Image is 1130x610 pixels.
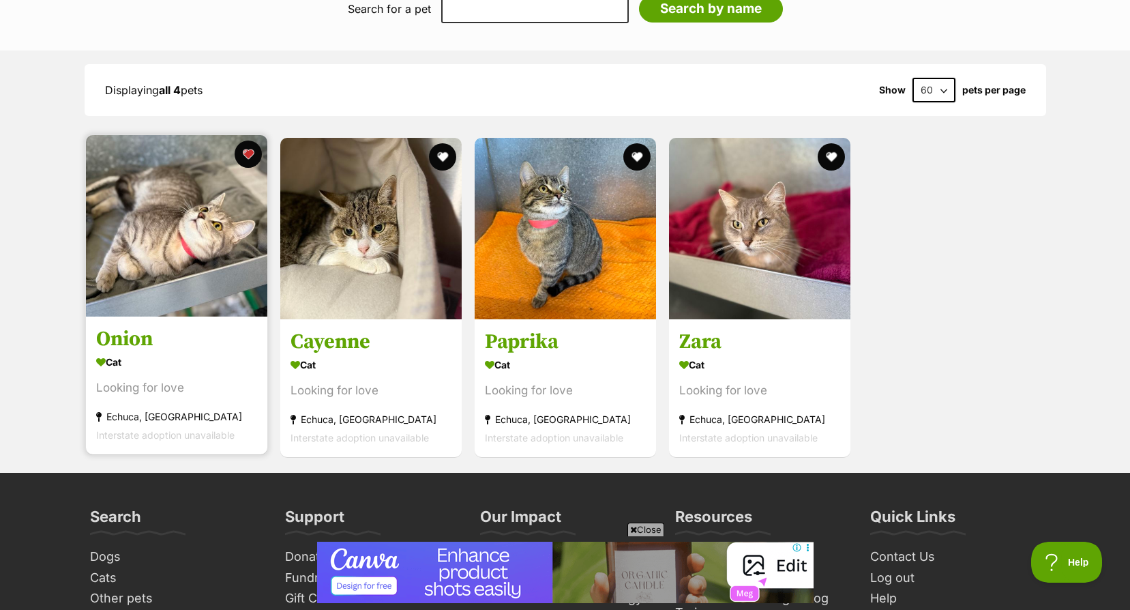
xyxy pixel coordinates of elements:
[280,319,462,458] a: Cayenne Cat Looking for love Echuca, [GEOGRAPHIC_DATA] Interstate adoption unavailable favourite
[291,411,451,429] div: Echuca, [GEOGRAPHIC_DATA]
[96,379,257,398] div: Looking for love
[679,382,840,401] div: Looking for love
[485,433,623,444] span: Interstate adoption unavailable
[679,330,840,355] h3: Zara
[679,355,840,375] div: Cat
[485,382,646,401] div: Looking for love
[475,138,656,319] img: Paprika
[291,355,451,375] div: Cat
[96,327,257,353] h3: Onion
[280,588,461,609] a: Gift Cards
[235,141,262,168] button: favourite
[105,83,203,97] span: Displaying pets
[96,430,235,441] span: Interstate adoption unavailable
[348,3,431,15] label: Search for a pet
[679,411,840,429] div: Echuca, [GEOGRAPHIC_DATA]
[865,588,1046,609] a: Help
[870,507,955,534] h3: Quick Links
[627,523,664,536] span: Close
[865,568,1046,589] a: Log out
[285,507,344,534] h3: Support
[317,542,814,603] iframe: Advertisement
[280,138,462,319] img: Cayenne
[291,433,429,444] span: Interstate adoption unavailable
[280,568,461,589] a: Fundraise
[159,83,181,97] strong: all 4
[85,547,266,568] a: Dogs
[485,330,646,355] h3: Paprika
[679,433,818,444] span: Interstate adoption unavailable
[280,547,461,568] a: Donate
[85,588,266,609] a: Other pets
[86,135,267,317] img: Onion
[675,507,752,534] h3: Resources
[485,355,646,375] div: Cat
[623,143,651,171] button: favourite
[865,547,1046,568] a: Contact Us
[291,330,451,355] h3: Cayenne
[96,408,257,426] div: Echuca, [GEOGRAPHIC_DATA]
[962,85,1026,96] label: pets per page
[475,319,656,458] a: Paprika Cat Looking for love Echuca, [GEOGRAPHIC_DATA] Interstate adoption unavailable favourite
[85,568,266,589] a: Cats
[669,319,850,458] a: Zara Cat Looking for love Echuca, [GEOGRAPHIC_DATA] Interstate adoption unavailable favourite
[818,143,845,171] button: favourite
[96,353,257,373] div: Cat
[429,143,456,171] button: favourite
[291,382,451,401] div: Looking for love
[485,411,646,429] div: Echuca, [GEOGRAPHIC_DATA]
[86,317,267,455] a: Onion Cat Looking for love Echuca, [GEOGRAPHIC_DATA] Interstate adoption unavailable favourite
[1031,542,1103,583] iframe: Help Scout Beacon - Open
[480,507,561,534] h3: Our Impact
[669,138,850,319] img: Zara
[90,507,141,534] h3: Search
[879,85,906,96] span: Show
